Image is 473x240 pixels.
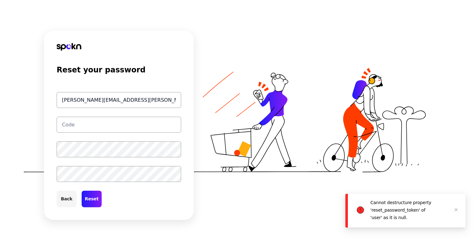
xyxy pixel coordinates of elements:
[57,92,181,108] input: Email
[454,208,458,212] span: close
[370,200,431,220] p: Cannot destructure property 'reset_password_token' of 'user' as it is null.
[57,191,77,207] button: Back
[57,117,181,133] input: Code
[82,191,102,207] button: Reset
[57,66,145,75] h2: Reset your password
